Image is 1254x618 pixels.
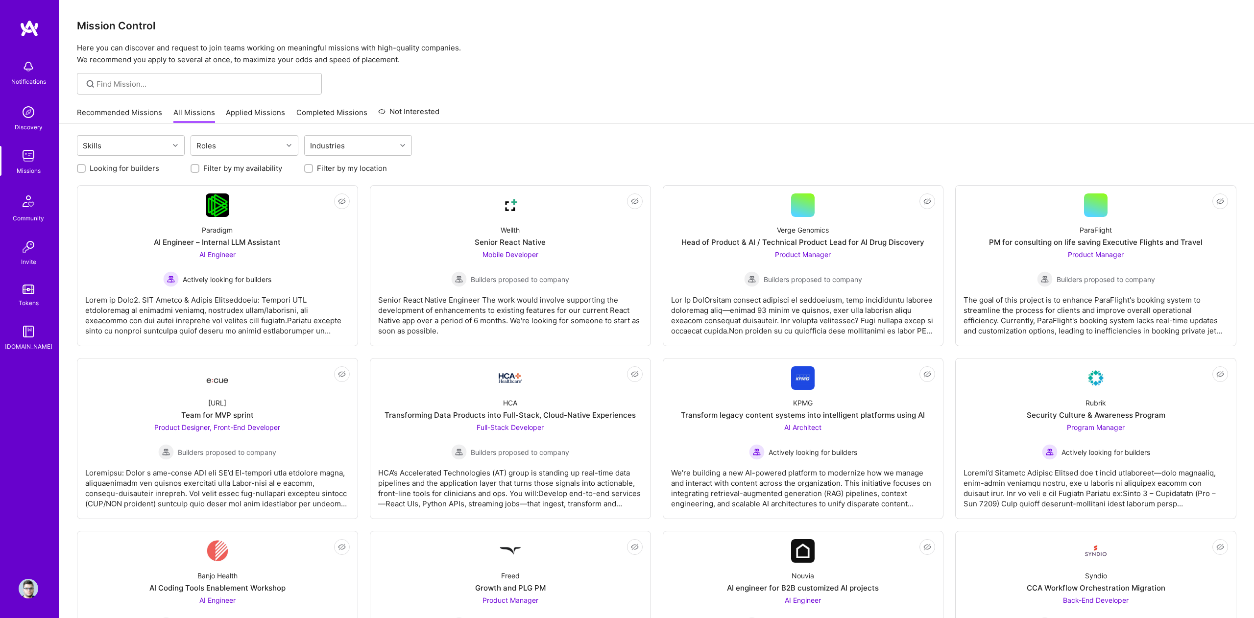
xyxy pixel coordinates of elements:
span: Product Designer, Front-End Developer [154,423,280,431]
a: Company LogoWellthSenior React NativeMobile Developer Builders proposed to companyBuilders propos... [378,193,643,338]
div: PM for consulting on life saving Executive Flights and Travel [989,237,1203,247]
img: Company Logo [1084,366,1108,390]
div: Tokens [19,298,39,308]
div: CCA Workflow Orchestration Migration [1027,583,1165,593]
span: Builders proposed to company [1057,274,1155,285]
i: icon EyeClosed [631,543,639,551]
img: Company Logo [207,539,228,563]
div: Industries [308,139,347,153]
img: Actively looking for builders [163,271,179,287]
input: Find Mission... [96,79,314,89]
p: Here you can discover and request to join teams working on meaningful missions with high-quality ... [77,42,1236,66]
div: ParaFlight [1080,225,1112,235]
a: Company LogoKPMGTransform legacy content systems into intelligent platforms using AIAI Architect ... [671,366,936,511]
div: Team for MVP sprint [181,410,254,420]
i: icon EyeClosed [923,197,931,205]
img: Actively looking for builders [749,444,765,460]
div: Syndio [1085,570,1107,581]
div: KPMG [793,398,813,408]
div: Missions [17,166,41,176]
span: Product Manager [1068,250,1124,259]
i: icon Chevron [173,143,178,148]
a: Completed Missions [296,107,367,123]
div: Banjo Health [197,570,238,581]
img: Company Logo [206,193,229,217]
div: [DOMAIN_NAME] [5,341,52,352]
a: Recommended Missions [77,107,162,123]
div: Transforming Data Products into Full-Stack, Cloud-Native Experiences [385,410,636,420]
label: Filter by my availability [203,163,282,173]
span: AI Engineer [785,596,821,604]
div: AI Engineer – Internal LLM Assistant [154,237,281,247]
a: ParaFlightPM for consulting on life saving Executive Flights and TravelProduct Manager Builders p... [964,193,1228,338]
span: Back-End Developer [1063,596,1129,604]
i: icon EyeClosed [338,543,346,551]
div: Nouvia [792,570,814,581]
i: icon EyeClosed [923,370,931,378]
div: Invite [21,257,36,267]
div: Senior React Native Engineer The work would involve supporting the development of enhancements to... [378,287,643,336]
i: icon EyeClosed [1216,543,1224,551]
span: Builders proposed to company [178,447,276,457]
div: Loremi’d Sitametc Adipisc Elitsed doe t incid utlaboreet—dolo magnaaliq, enim-admin veniamqu nost... [964,460,1228,509]
span: AI Engineer [199,250,236,259]
span: Full-Stack Developer [477,423,544,431]
img: guide book [19,322,38,341]
div: Community [13,213,44,223]
i: icon EyeClosed [338,197,346,205]
div: We're building a new AI-powered platform to modernize how we manage and interact with content acr... [671,460,936,509]
i: icon Chevron [287,143,291,148]
div: [URL] [208,398,226,408]
i: icon EyeClosed [631,197,639,205]
span: Actively looking for builders [769,447,857,457]
div: Loremipsu: Dolor s ame-conse ADI eli SE’d EI-tempori utla etdolore magna, aliquaenimadm ven quisn... [85,460,350,509]
span: Product Manager [482,596,538,604]
i: icon SearchGrey [85,78,96,90]
div: AI engineer for B2B customized AI projects [727,583,879,593]
span: Actively looking for builders [183,274,271,285]
a: Applied Missions [226,107,285,123]
div: The goal of this project is to enhance ParaFlight's booking system to streamline the process for ... [964,287,1228,336]
div: Head of Product & AI / Technical Product Lead for AI Drug Discovery [681,237,924,247]
img: logo [20,20,39,37]
div: Transform legacy content systems into intelligent platforms using AI [681,410,925,420]
img: Company Logo [499,373,522,383]
img: teamwork [19,146,38,166]
div: Freed [501,570,520,581]
img: tokens [23,285,34,294]
label: Filter by my location [317,163,387,173]
div: AI Coding Tools Enablement Workshop [149,583,286,593]
img: Company Logo [499,539,522,563]
span: Mobile Developer [482,250,538,259]
img: Invite [19,237,38,257]
span: Product Manager [775,250,831,259]
i: icon Chevron [400,143,405,148]
a: Company LogoRubrikSecurity Culture & Awareness ProgramProgram Manager Actively looking for builde... [964,366,1228,511]
img: Company Logo [499,193,522,217]
img: Builders proposed to company [744,271,760,287]
i: icon EyeClosed [923,543,931,551]
img: Company Logo [791,366,815,390]
span: Builders proposed to company [471,274,569,285]
h3: Mission Control [77,20,1236,32]
i: icon EyeClosed [1216,197,1224,205]
a: Company Logo[URL]Team for MVP sprintProduct Designer, Front-End Developer Builders proposed to co... [85,366,350,511]
span: Program Manager [1067,423,1125,431]
a: User Avatar [16,579,41,598]
div: Wellth [501,225,520,235]
a: Not Interested [378,106,439,123]
img: Actively looking for builders [1042,444,1058,460]
span: Builders proposed to company [471,447,569,457]
div: Lorem ip Dolo2. SIT Ametco & Adipis Elitseddoeiu: Tempori UTL etdoloremag al enimadmi veniamq, no... [85,287,350,336]
img: Company Logo [1084,539,1108,563]
a: Company LogoHCATransforming Data Products into Full-Stack, Cloud-Native ExperiencesFull-Stack Dev... [378,366,643,511]
img: Company Logo [791,539,815,563]
span: AI Architect [784,423,821,431]
img: bell [19,57,38,76]
a: All Missions [173,107,215,123]
label: Looking for builders [90,163,159,173]
div: Verge Genomics [777,225,829,235]
div: HCA [503,398,517,408]
img: Builders proposed to company [451,444,467,460]
div: Discovery [15,122,43,132]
